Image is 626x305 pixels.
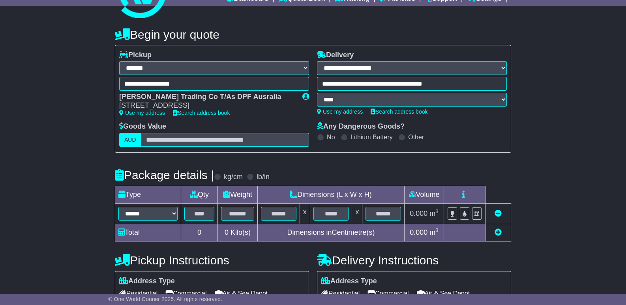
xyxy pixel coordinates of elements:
[115,186,181,203] td: Type
[225,228,229,236] span: 0
[119,133,141,147] label: AUD
[215,287,268,299] span: Air & Sea Depot
[181,186,218,203] td: Qty
[317,51,354,60] label: Delivery
[181,224,218,241] td: 0
[317,254,511,267] h4: Delivery Instructions
[119,110,165,116] a: Use my address
[350,133,393,141] label: Lithium Battery
[119,101,294,110] div: [STREET_ADDRESS]
[410,210,427,217] span: 0.000
[224,173,243,182] label: kg/cm
[317,109,363,115] a: Use my address
[495,228,502,236] a: Add new item
[115,224,181,241] td: Total
[165,287,206,299] span: Commercial
[327,133,335,141] label: No
[321,277,377,286] label: Address Type
[115,254,309,267] h4: Pickup Instructions
[218,186,258,203] td: Weight
[352,203,362,224] td: x
[435,227,439,233] sup: 3
[371,109,427,115] a: Search address book
[321,287,360,299] span: Residential
[257,173,270,182] label: lb/in
[410,228,427,236] span: 0.000
[119,51,152,60] label: Pickup
[300,203,310,224] td: x
[218,224,258,241] td: Kilo(s)
[115,168,214,182] h4: Package details |
[429,228,439,236] span: m
[119,122,166,131] label: Goods Value
[119,287,157,299] span: Residential
[435,208,439,214] sup: 3
[257,224,404,241] td: Dimensions in Centimetre(s)
[317,122,405,131] label: Any Dangerous Goods?
[115,28,511,41] h4: Begin your quote
[119,277,175,286] label: Address Type
[404,186,444,203] td: Volume
[119,93,294,101] div: [PERSON_NAME] Trading Co T/As DPF Ausralia
[417,287,470,299] span: Air & Sea Depot
[173,110,230,116] a: Search address book
[367,287,409,299] span: Commercial
[495,210,502,217] a: Remove this item
[408,133,424,141] label: Other
[257,186,404,203] td: Dimensions (L x W x H)
[429,210,439,217] span: m
[108,296,222,302] span: © One World Courier 2025. All rights reserved.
